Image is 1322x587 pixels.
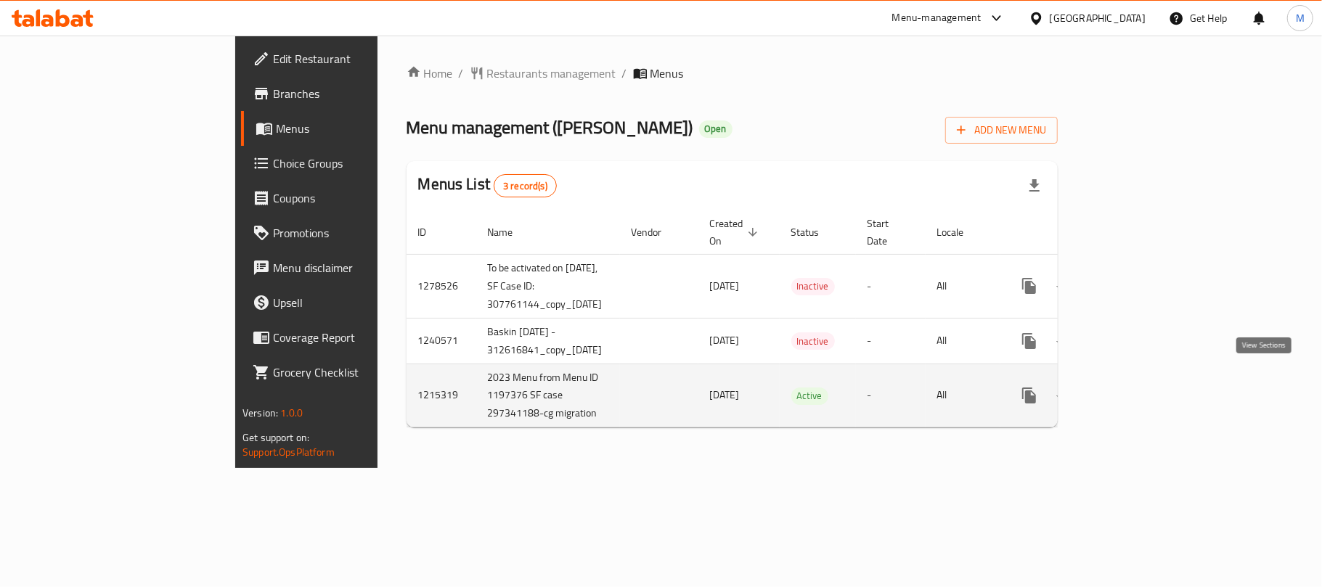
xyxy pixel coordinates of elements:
[273,189,444,207] span: Coupons
[241,41,456,76] a: Edit Restaurant
[650,65,684,82] span: Menus
[856,318,926,364] td: -
[407,65,1058,82] nav: breadcrumb
[1050,10,1146,26] div: [GEOGRAPHIC_DATA]
[632,223,681,241] span: Vendor
[470,65,616,82] a: Restaurants management
[476,254,620,318] td: To be activated on [DATE], SF Case ID: 307761144_copy_[DATE]
[407,111,693,144] span: Menu management ( [PERSON_NAME] )
[273,224,444,242] span: Promotions
[273,329,444,346] span: Coverage Report
[926,318,1000,364] td: All
[241,355,456,390] a: Grocery Checklist
[242,403,278,422] span: Version:
[957,121,1046,139] span: Add New Menu
[791,223,839,241] span: Status
[926,364,1000,427] td: All
[459,65,464,82] li: /
[622,65,627,82] li: /
[710,331,740,350] span: [DATE]
[242,428,309,447] span: Get support on:
[241,76,456,111] a: Branches
[241,215,456,250] a: Promotions
[273,50,444,67] span: Edit Restaurant
[791,387,828,405] div: Active
[273,364,444,381] span: Grocery Checklist
[1296,10,1305,26] span: M
[937,223,983,241] span: Locale
[1047,324,1082,358] button: Change Status
[945,117,1058,144] button: Add New Menu
[1017,168,1052,203] div: Export file
[273,259,444,276] span: Menu disclaimer
[241,181,456,215] a: Coupons
[494,179,556,193] span: 3 record(s)
[487,65,616,82] span: Restaurants management
[710,385,740,404] span: [DATE]
[273,85,444,102] span: Branches
[892,9,982,27] div: Menu-management
[241,146,456,181] a: Choice Groups
[1012,268,1047,303] button: more
[699,120,733,138] div: Open
[926,254,1000,318] td: All
[241,320,456,355] a: Coverage Report
[1000,210,1163,255] th: Actions
[407,210,1163,428] table: enhanced table
[1012,378,1047,413] button: more
[488,223,532,241] span: Name
[791,333,835,350] span: Inactive
[494,174,557,197] div: Total records count
[791,278,835,295] span: Inactive
[710,276,740,295] span: [DATE]
[241,250,456,285] a: Menu disclaimer
[1047,268,1082,303] button: Change Status
[280,403,303,422] span: 1.0.0
[418,173,557,197] h2: Menus List
[1012,324,1047,358] button: more
[273,155,444,172] span: Choice Groups
[699,123,733,135] span: Open
[276,120,444,137] span: Menus
[273,294,444,311] span: Upsell
[242,443,335,461] a: Support.OpsPlatform
[418,223,446,241] span: ID
[476,318,620,364] td: Baskin [DATE] - 312616841_copy_[DATE]
[241,111,456,146] a: Menus
[868,215,908,250] span: Start Date
[241,285,456,320] a: Upsell
[710,215,762,250] span: Created On
[856,364,926,427] td: -
[476,364,620,427] td: 2023 Menu from Menu ID 1197376 SF case 297341188-cg migration
[791,387,828,404] span: Active
[1047,378,1082,413] button: Change Status
[791,278,835,295] div: Inactive
[856,254,926,318] td: -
